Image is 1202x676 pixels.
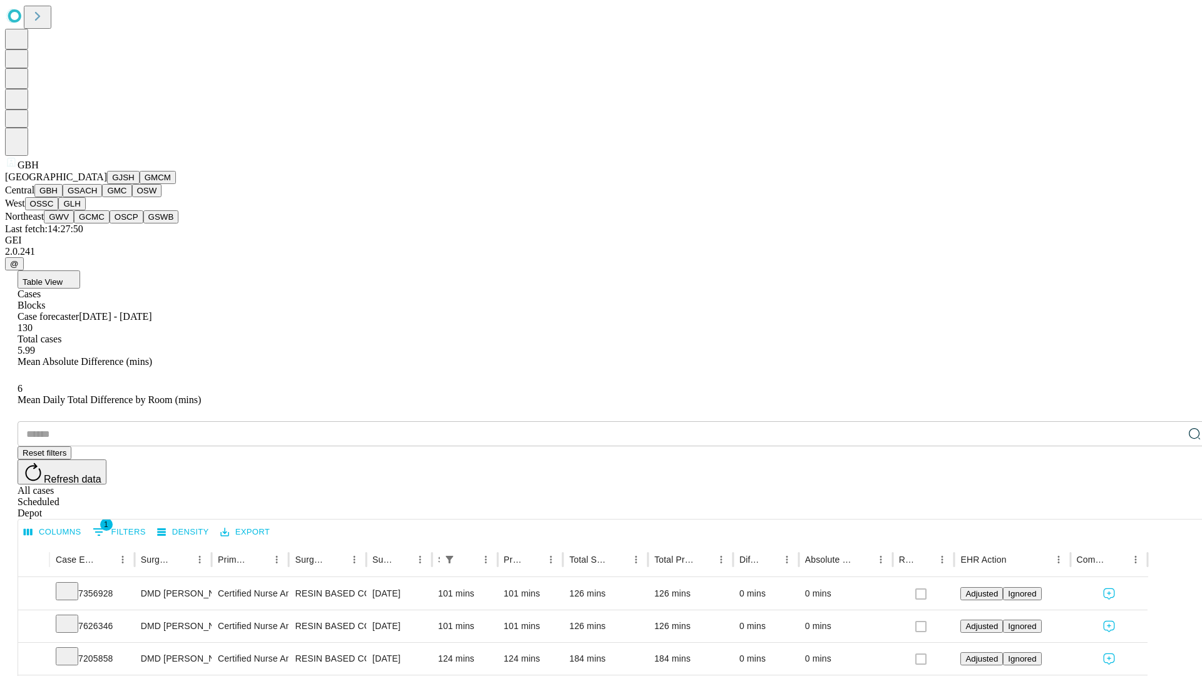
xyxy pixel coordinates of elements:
div: 126 mins [569,610,642,642]
div: Scheduled In Room Duration [438,555,439,565]
span: Mean Daily Total Difference by Room (mins) [18,394,201,405]
div: Primary Service [218,555,249,565]
button: OSSC [25,197,59,210]
button: Sort [695,551,712,568]
span: Adjusted [965,654,998,663]
button: GCMC [74,210,110,223]
div: 0 mins [739,610,793,642]
span: Central [5,185,34,195]
button: Ignored [1003,620,1041,633]
button: @ [5,257,24,270]
button: Menu [542,551,560,568]
span: Ignored [1008,622,1036,631]
button: Select columns [21,523,85,542]
div: 126 mins [654,610,727,642]
div: 101 mins [504,578,557,610]
span: West [5,198,25,208]
button: GSACH [63,184,102,197]
span: GBH [18,160,39,170]
button: Expand [24,648,43,670]
div: Comments [1077,555,1108,565]
span: Table View [23,277,63,287]
button: GJSH [107,171,140,184]
div: Total Scheduled Duration [569,555,609,565]
div: Absolute Difference [805,555,853,565]
button: Adjusted [960,587,1003,600]
div: [DATE] [372,643,426,675]
button: Reset filters [18,446,71,459]
div: RESIN BASED COMPOSITE 2 SURFACES, POSTERIOR [295,578,359,610]
button: Ignored [1003,587,1041,600]
span: Ignored [1008,589,1036,598]
button: Expand [24,583,43,605]
div: 7205858 [56,643,128,675]
button: Menu [1127,551,1144,568]
button: Sort [855,551,872,568]
button: Menu [346,551,363,568]
span: 1 [100,518,113,531]
div: Certified Nurse Anesthetist [218,578,282,610]
button: Adjusted [960,652,1003,665]
button: GWV [44,210,74,223]
div: Surgeon Name [141,555,172,565]
button: Menu [712,551,730,568]
button: Sort [761,551,778,568]
button: Sort [394,551,411,568]
button: Menu [411,551,429,568]
div: 0 mins [805,643,886,675]
span: 130 [18,322,33,333]
div: EHR Action [960,555,1006,565]
button: Menu [191,551,208,568]
button: GLH [58,197,85,210]
div: 7626346 [56,610,128,642]
div: GEI [5,235,1197,246]
button: GMCM [140,171,176,184]
div: 0 mins [739,643,793,675]
button: Menu [268,551,285,568]
div: Case Epic Id [56,555,95,565]
button: Menu [872,551,890,568]
span: Total cases [18,334,61,344]
div: RESIN BASED COMPOSITE 1 SURFACE, POSTERIOR [295,610,359,642]
div: Difference [739,555,759,565]
button: Menu [933,551,951,568]
button: Menu [627,551,645,568]
span: Mean Absolute Difference (mins) [18,356,152,367]
button: Sort [1109,551,1127,568]
div: Predicted In Room Duration [504,555,524,565]
div: 184 mins [654,643,727,675]
div: 1 active filter [441,551,458,568]
button: GBH [34,184,63,197]
button: OSCP [110,210,143,223]
div: DMD [PERSON_NAME] Dmd [141,610,205,642]
div: 7356928 [56,578,128,610]
button: Ignored [1003,652,1041,665]
span: Last fetch: 14:27:50 [5,223,83,234]
button: Sort [250,551,268,568]
div: 0 mins [805,578,886,610]
button: Density [154,523,212,542]
div: 126 mins [569,578,642,610]
span: Case forecaster [18,311,79,322]
button: Adjusted [960,620,1003,633]
div: Resolved in EHR [899,555,915,565]
button: Expand [24,616,43,638]
div: [DATE] [372,610,426,642]
div: 124 mins [504,643,557,675]
div: 0 mins [739,578,793,610]
div: 101 mins [438,610,491,642]
button: GMC [102,184,131,197]
div: 2.0.241 [5,246,1197,257]
div: 0 mins [805,610,886,642]
button: Table View [18,270,80,289]
button: Menu [778,551,796,568]
button: Export [217,523,273,542]
button: Sort [96,551,114,568]
div: Certified Nurse Anesthetist [218,610,282,642]
button: Sort [173,551,191,568]
button: Sort [916,551,933,568]
span: Adjusted [965,622,998,631]
span: Ignored [1008,654,1036,663]
div: [DATE] [372,578,426,610]
button: Sort [525,551,542,568]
